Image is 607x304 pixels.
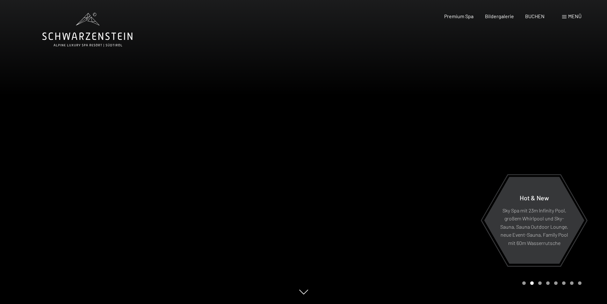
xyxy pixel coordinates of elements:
a: Hot & New Sky Spa mit 23m Infinity Pool, großem Whirlpool und Sky-Sauna, Sauna Outdoor Lounge, ne... [484,176,585,264]
div: Carousel Pagination [520,281,582,285]
p: Sky Spa mit 23m Infinity Pool, großem Whirlpool und Sky-Sauna, Sauna Outdoor Lounge, neue Event-S... [500,206,569,247]
div: Carousel Page 8 [578,281,582,285]
div: Carousel Page 5 [554,281,558,285]
div: Carousel Page 1 [522,281,526,285]
a: Premium Spa [444,13,473,19]
div: Carousel Page 3 [538,281,542,285]
span: Hot & New [520,194,549,201]
a: Bildergalerie [485,13,514,19]
div: Carousel Page 2 (Current Slide) [530,281,534,285]
a: BUCHEN [525,13,545,19]
span: Menü [568,13,582,19]
div: Carousel Page 6 [562,281,566,285]
div: Carousel Page 4 [546,281,550,285]
div: Carousel Page 7 [570,281,574,285]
